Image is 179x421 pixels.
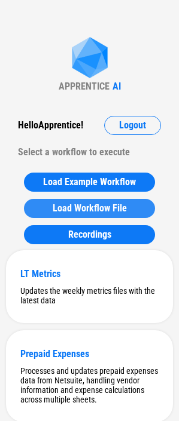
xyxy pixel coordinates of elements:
img: Apprentice AI [66,37,114,81]
div: Select a workflow to execute [18,143,161,162]
div: APPRENTICE [59,81,110,92]
span: Load Example Workflow [43,177,136,187]
div: Hello Apprentice ! [18,116,83,135]
button: Load Workflow File [24,199,155,218]
span: Recordings [68,230,111,239]
span: Logout [119,121,146,130]
div: Updates the weekly metrics files with the latest data [20,286,159,305]
div: LT Metrics [20,268,159,279]
span: Load Workflow File [53,204,127,213]
div: Prepaid Expenses [20,348,159,359]
button: Recordings [24,225,155,244]
button: Logout [104,116,161,135]
div: AI [113,81,121,92]
button: Load Example Workflow [24,173,155,192]
div: Processes and updates prepaid expenses data from Netsuite, handling vendor information and expens... [20,366,159,404]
